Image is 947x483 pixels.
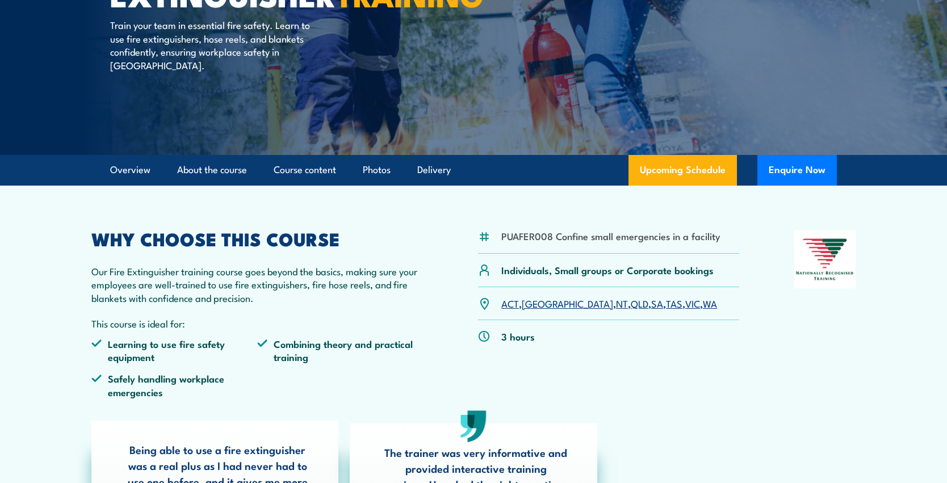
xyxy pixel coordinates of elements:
[91,337,257,364] li: Learning to use fire safety equipment
[501,297,717,310] p: , , , , , , ,
[257,337,423,364] li: Combining theory and practical training
[522,296,613,310] a: [GEOGRAPHIC_DATA]
[91,230,423,246] h2: WHY CHOOSE THIS COURSE
[794,230,856,288] img: Nationally Recognised Training logo.
[501,296,519,310] a: ACT
[501,263,714,276] p: Individuals, Small groups or Corporate bookings
[757,155,837,186] button: Enquire Now
[501,330,535,343] p: 3 hours
[110,155,150,185] a: Overview
[91,264,423,304] p: Our Fire Extinguisher training course goes beyond the basics, making sure your employees are well...
[631,296,648,310] a: QLD
[110,18,317,72] p: Train your team in essential fire safety. Learn to use fire extinguishers, hose reels, and blanke...
[703,296,717,310] a: WA
[274,155,336,185] a: Course content
[616,296,628,310] a: NT
[91,372,257,398] li: Safely handling workplace emergencies
[177,155,247,185] a: About the course
[628,155,737,186] a: Upcoming Schedule
[363,155,391,185] a: Photos
[417,155,451,185] a: Delivery
[651,296,663,310] a: SA
[685,296,700,310] a: VIC
[91,317,423,330] p: This course is ideal for:
[501,229,720,242] li: PUAFER008 Confine small emergencies in a facility
[666,296,682,310] a: TAS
